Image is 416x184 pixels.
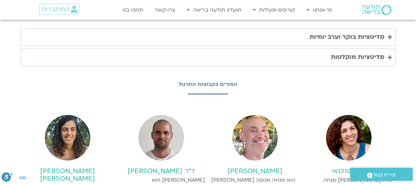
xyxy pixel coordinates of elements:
h2: אלה טולנאי [305,167,392,175]
h2: ד״ר [PERSON_NAME] [118,167,205,175]
summary: מדיטציות בוקר וערב יומיות [21,28,396,46]
span: יצירת קשר [373,171,396,179]
img: תודעה בריאה [362,5,391,15]
a: צרו קשר [151,4,179,16]
h2: המורים בקבוצות התרגול [26,81,390,87]
div: מדיטציות מוקלטות [331,52,384,63]
summary: מדיטציות מוקלטות [21,48,396,66]
h2: [PERSON_NAME] [PERSON_NAME] [24,167,111,182]
a: תמכו בנו [119,4,146,16]
a: קורסים ופעילות [250,4,298,16]
h2: [PERSON_NAME] [211,167,299,175]
div: מדיטציות בוקר וערב יומיות [309,32,384,42]
a: יצירת קשר [350,168,413,181]
a: מועדון תודעה בריאה [184,4,245,16]
span: התחברות [41,6,69,13]
a: התחברות [39,4,79,15]
a: מי אנחנו [303,4,335,16]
